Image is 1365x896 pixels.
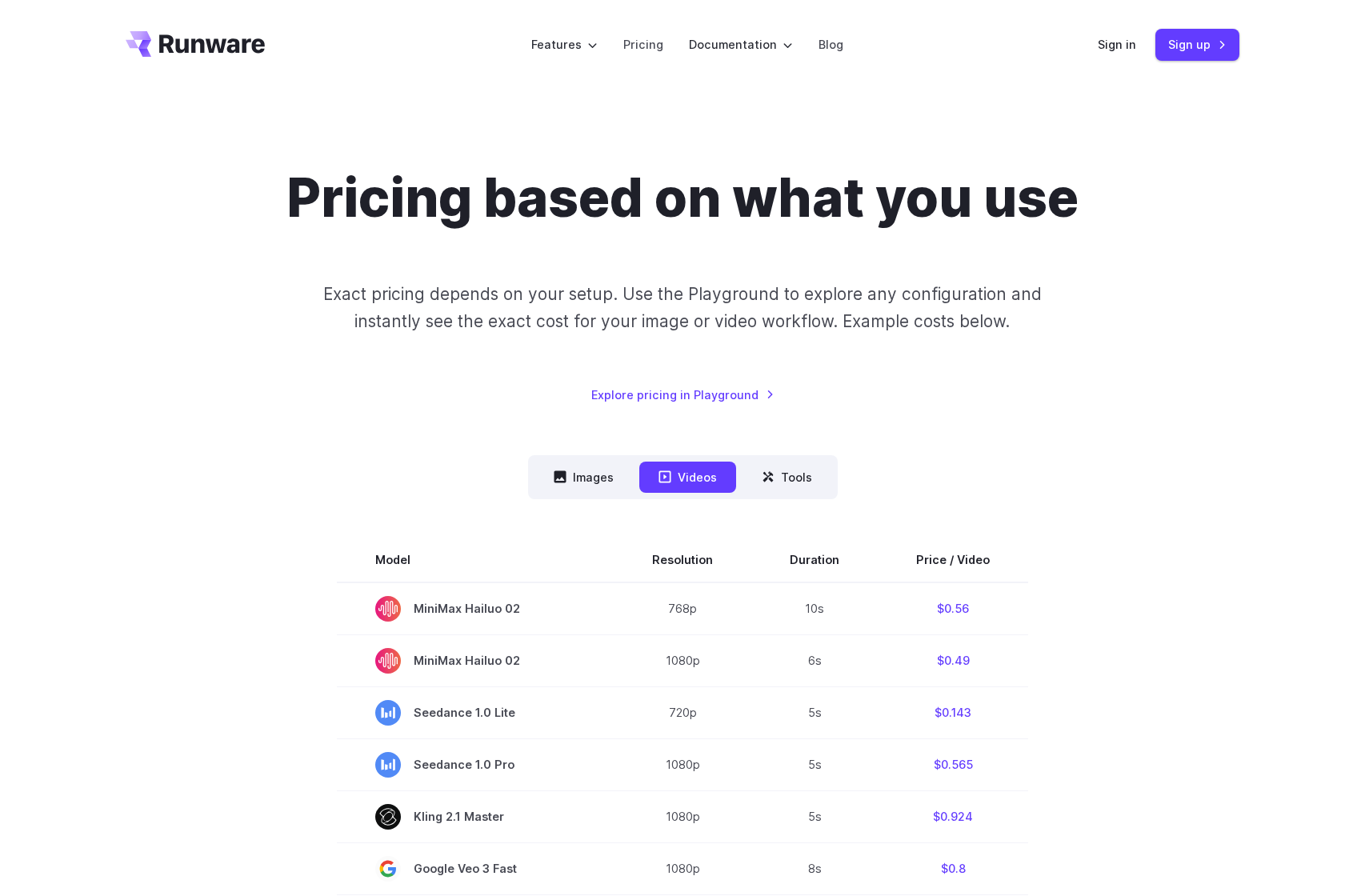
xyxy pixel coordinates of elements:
[286,166,1079,230] h1: Pricing based on what you use
[878,791,1028,843] td: $0.924
[743,462,831,493] button: Tools
[878,538,1028,582] th: Price / Video
[293,281,1072,334] p: Exact pricing depends on your setup. Use the Playground to explore any configuration and instantl...
[878,739,1028,791] td: $0.565
[819,35,843,54] a: Blog
[878,635,1028,687] td: $0.49
[878,687,1028,739] td: $0.143
[591,386,775,404] a: Explore pricing in Playground
[614,843,751,895] td: 1080p
[375,700,575,726] span: Seedance 1.0 Lite
[751,791,878,843] td: 5s
[689,35,793,54] label: Documentation
[751,538,878,582] th: Duration
[1155,29,1239,60] a: Sign up
[878,843,1028,895] td: $0.8
[375,596,575,622] span: MiniMax Hailuo 02
[534,462,633,493] button: Images
[1098,35,1136,54] a: Sign in
[614,582,751,635] td: 768p
[375,804,575,830] span: Kling 2.1 Master
[614,791,751,843] td: 1080p
[878,582,1028,635] td: $0.56
[375,856,575,882] span: Google Veo 3 Fast
[614,635,751,687] td: 1080p
[639,462,736,493] button: Videos
[126,31,265,57] a: Go to /
[614,538,751,582] th: Resolution
[614,687,751,739] td: 720p
[751,687,878,739] td: 5s
[337,538,614,582] th: Model
[375,648,575,674] span: MiniMax Hailuo 02
[531,35,598,54] label: Features
[375,752,575,778] span: Seedance 1.0 Pro
[751,843,878,895] td: 8s
[751,739,878,791] td: 5s
[751,635,878,687] td: 6s
[614,739,751,791] td: 1080p
[623,35,663,54] a: Pricing
[751,582,878,635] td: 10s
